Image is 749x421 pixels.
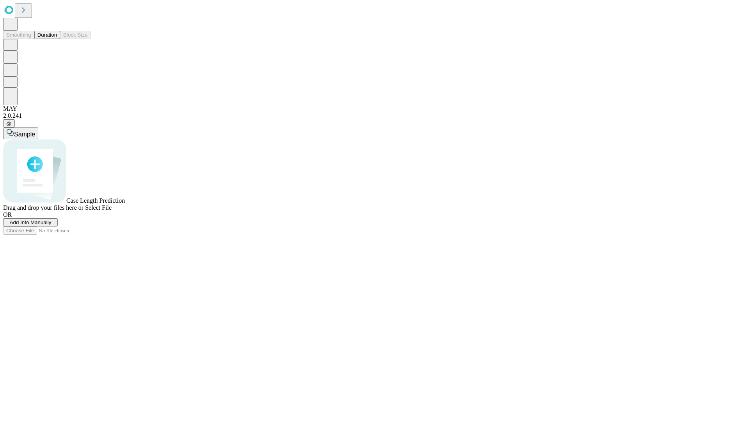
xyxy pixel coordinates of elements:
[3,127,38,139] button: Sample
[66,197,125,204] span: Case Length Prediction
[85,204,112,211] span: Select File
[10,219,51,225] span: Add Info Manually
[3,105,746,112] div: MAY
[3,31,34,39] button: Smoothing
[3,112,746,119] div: 2.0.241
[60,31,91,39] button: Block Size
[34,31,60,39] button: Duration
[3,119,15,127] button: @
[6,120,12,126] span: @
[3,218,58,226] button: Add Info Manually
[3,211,12,218] span: OR
[3,204,83,211] span: Drag and drop your files here or
[14,131,35,138] span: Sample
